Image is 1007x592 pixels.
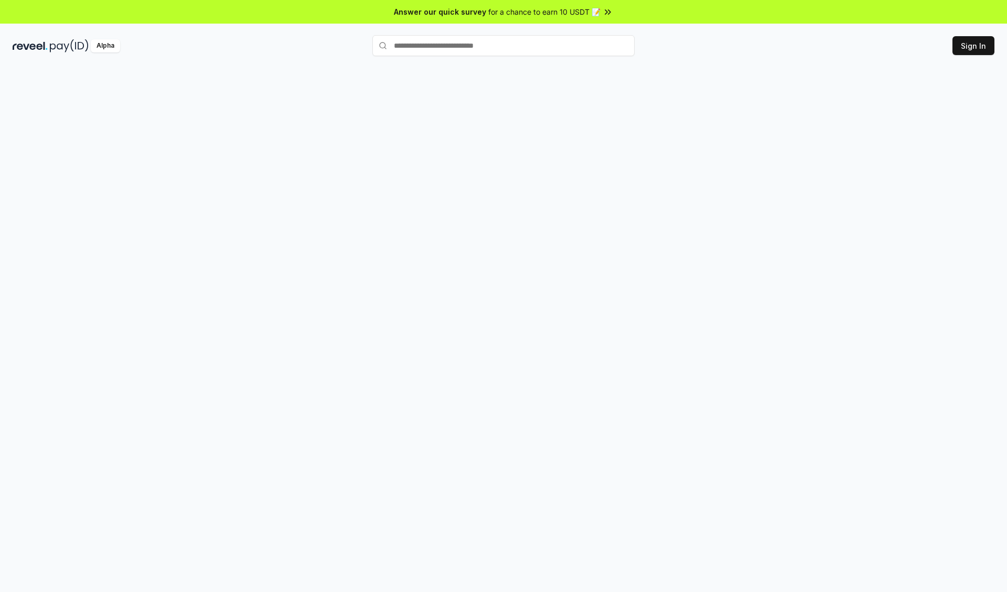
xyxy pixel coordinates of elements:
img: reveel_dark [13,39,48,52]
span: Answer our quick survey [394,6,486,17]
img: pay_id [50,39,89,52]
div: Alpha [91,39,120,52]
span: for a chance to earn 10 USDT 📝 [488,6,601,17]
button: Sign In [952,36,994,55]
